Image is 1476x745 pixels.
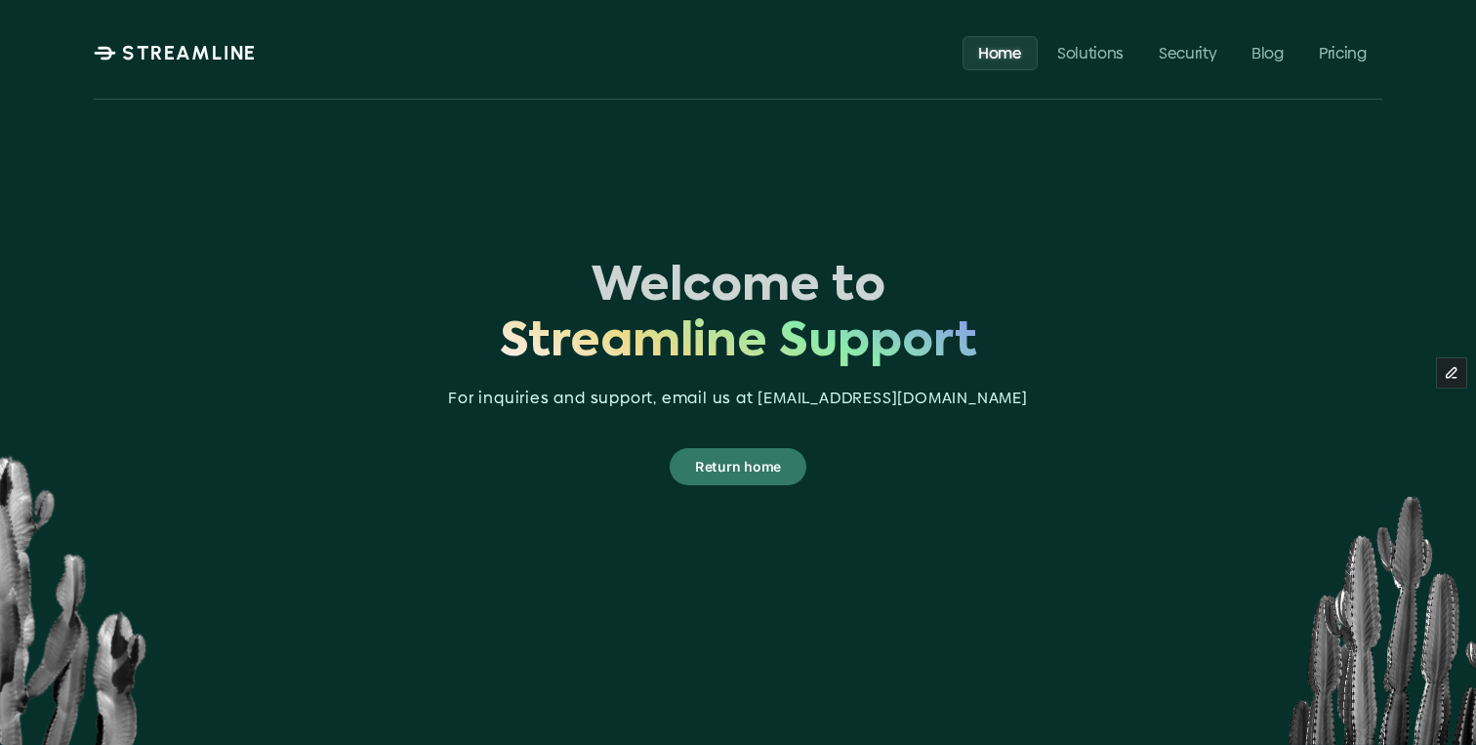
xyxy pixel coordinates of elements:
p: Blog [1252,43,1285,62]
a: Return home [670,448,806,485]
p: Solutions [1057,43,1124,62]
a: Security [1143,35,1232,69]
span: Streamline Support [500,315,977,372]
a: Home [963,35,1038,69]
p: Return home [695,454,781,479]
p: Pricing [1319,43,1367,62]
a: Blog [1237,35,1300,69]
a: STREAMLINE [94,41,257,64]
h1: Welcome to [592,260,885,316]
a: Pricing [1303,35,1382,69]
p: Security [1159,43,1216,62]
p: Home [978,43,1022,62]
button: Edit Framer Content [1437,358,1466,388]
p: STREAMLINE [122,41,257,64]
p: For inquiries and support, email us at [EMAIL_ADDRESS][DOMAIN_NAME] [94,388,1382,409]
